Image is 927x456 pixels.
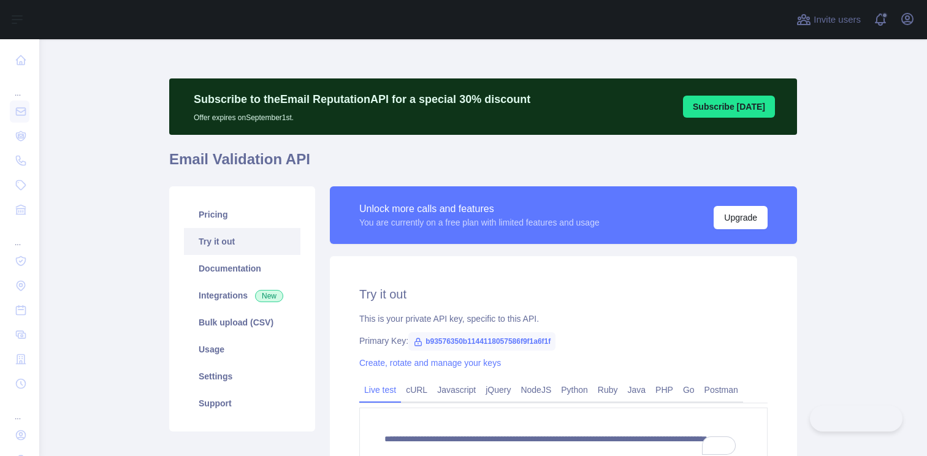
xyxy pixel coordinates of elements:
a: Javascript [432,380,481,400]
a: Ruby [593,380,623,400]
a: Try it out [184,228,300,255]
iframe: Toggle Customer Support [810,406,902,431]
span: New [255,290,283,302]
a: Bulk upload (CSV) [184,309,300,336]
span: Invite users [814,13,861,27]
div: Primary Key: [359,335,768,347]
a: PHP [650,380,678,400]
div: ... [10,74,29,98]
a: Go [678,380,700,400]
div: ... [10,397,29,422]
span: b93576350b1144118057586f9f1a6f1f [408,332,555,351]
a: jQuery [481,380,516,400]
a: Documentation [184,255,300,282]
a: NodeJS [516,380,556,400]
button: Invite users [794,10,863,29]
div: ... [10,223,29,248]
a: Usage [184,336,300,363]
a: Integrations New [184,282,300,309]
button: Upgrade [714,206,768,229]
div: This is your private API key, specific to this API. [359,313,768,325]
h2: Try it out [359,286,768,303]
a: Pricing [184,201,300,228]
div: Unlock more calls and features [359,202,600,216]
a: Create, rotate and manage your keys [359,358,501,368]
a: cURL [401,380,432,400]
p: Subscribe to the Email Reputation API for a special 30 % discount [194,91,530,108]
a: Postman [700,380,743,400]
button: Subscribe [DATE] [683,96,775,118]
a: Java [623,380,651,400]
div: You are currently on a free plan with limited features and usage [359,216,600,229]
p: Offer expires on September 1st. [194,108,530,123]
a: Python [556,380,593,400]
a: Support [184,390,300,417]
a: Settings [184,363,300,390]
h1: Email Validation API [169,150,797,179]
a: Live test [359,380,401,400]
